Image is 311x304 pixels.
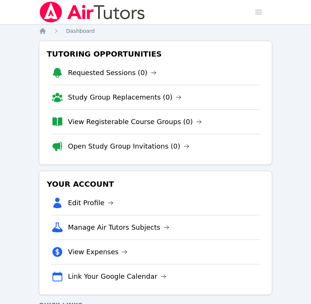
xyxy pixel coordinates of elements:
a: View Expenses [68,247,128,257]
a: Study Group Replacements (0) [68,92,182,103]
nav: Breadcrumb [39,27,272,35]
h3: Tutoring Opportunities [45,47,266,61]
h3: Your Account [45,177,266,191]
a: View Registerable Course Groups (0) [68,117,202,127]
a: Link Your Google Calendar [68,271,166,282]
a: Manage Air Tutors Subjects [68,222,169,233]
a: Requested Sessions (0) [68,68,157,78]
span: Dashboard [66,28,95,34]
img: Air Tutors [39,2,146,23]
a: Dashboard [66,27,95,35]
a: Open Study Group Invitations (0) [68,141,189,152]
a: Edit Profile [68,198,114,208]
